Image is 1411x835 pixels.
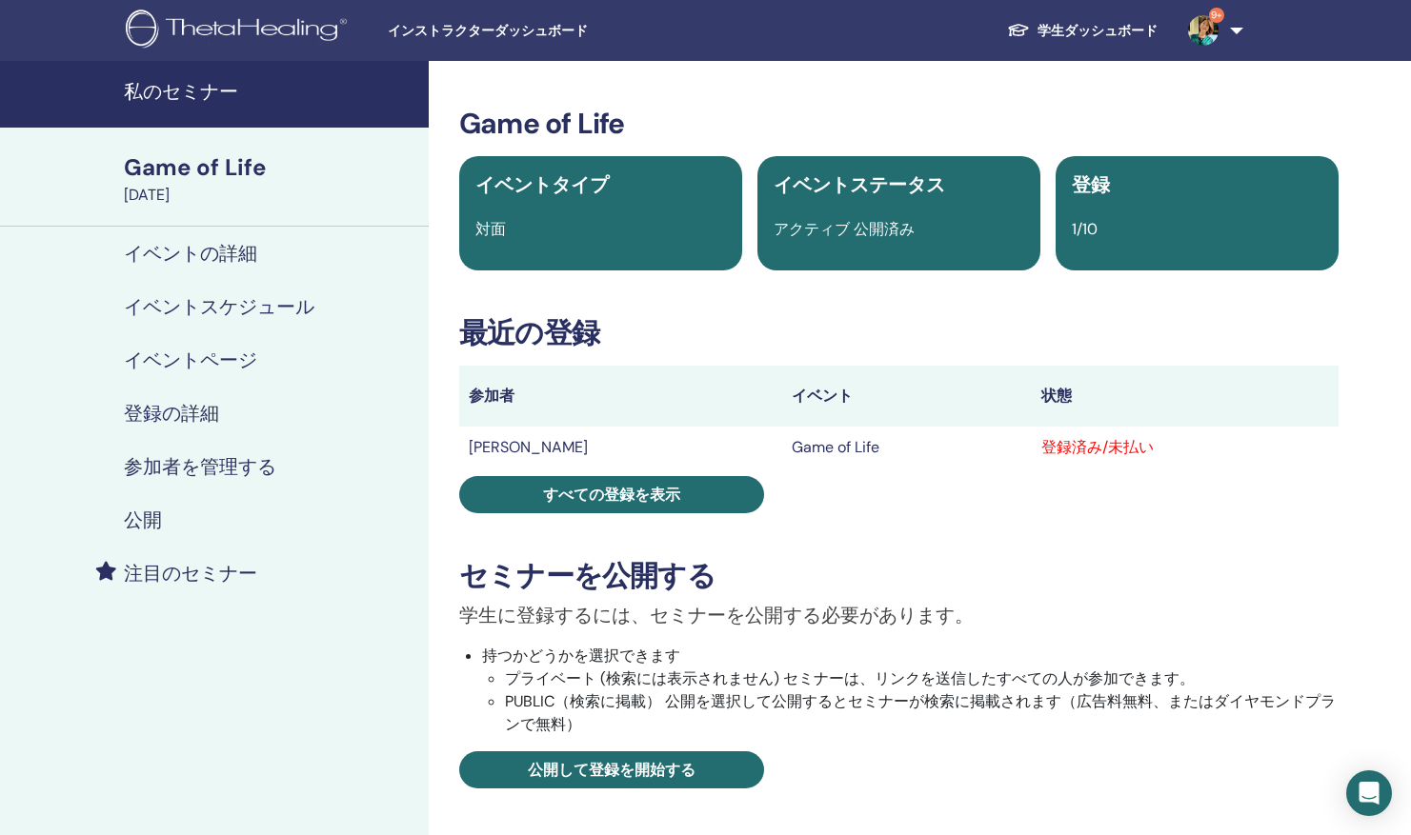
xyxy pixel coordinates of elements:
[124,508,162,531] h4: 公開
[459,601,1339,629] p: 学生に登録するには、セミナーを公開する必要があります。
[782,366,1032,427] th: イベント
[774,172,945,197] span: イベントステータス
[459,366,782,427] th: 参加者
[124,242,257,265] h4: イベントの詳細
[482,645,1339,736] li: 持つかどうかを選択できます
[112,151,429,207] a: Game of Life[DATE]
[475,219,506,239] span: 対面
[1041,436,1330,459] div: 登録済み/未払い
[124,455,276,478] h4: 参加者を管理する
[1346,770,1392,816] div: Open Intercom Messenger
[459,751,764,788] a: 公開して登録を開始する
[459,316,1339,350] h3: 最近の登録
[505,667,1339,690] li: プライベート (検索には表示されません) セミナーは、リンクを送信したすべての人が参加できます。
[475,172,609,197] span: イベントタイプ
[459,107,1339,141] h3: Game of Life
[1072,219,1098,239] span: 1/10
[124,562,257,585] h4: 注目のセミナー
[459,559,1339,593] h3: セミナーを公開する
[124,80,417,103] h4: 私のセミナー
[505,690,1339,736] li: PUBLIC（検索に掲載） 公開を選択して公開するとセミナーが検索に掲載されます（広告料無料、またはダイヤモンドプランで無料）
[126,10,353,52] img: logo.png
[459,476,764,513] a: すべての登録を表示
[1007,22,1030,38] img: graduation-cap-white.svg
[124,402,219,425] h4: 登録の詳細
[543,485,680,505] span: すべての登録を表示
[774,219,915,239] span: アクティブ 公開済み
[1188,15,1219,46] img: default.jpg
[124,151,417,184] div: Game of Life
[388,21,674,41] span: インストラクターダッシュボード
[459,427,782,468] td: [PERSON_NAME]
[124,295,314,318] h4: イベントスケジュール
[528,760,695,780] span: 公開して登録を開始する
[124,348,257,371] h4: イベントページ
[992,13,1173,49] a: 学生ダッシュボード
[782,427,1032,468] td: Game of Life
[1032,366,1340,427] th: 状態
[124,184,417,207] div: [DATE]
[1209,8,1224,23] span: 9+
[1072,172,1110,197] span: 登録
